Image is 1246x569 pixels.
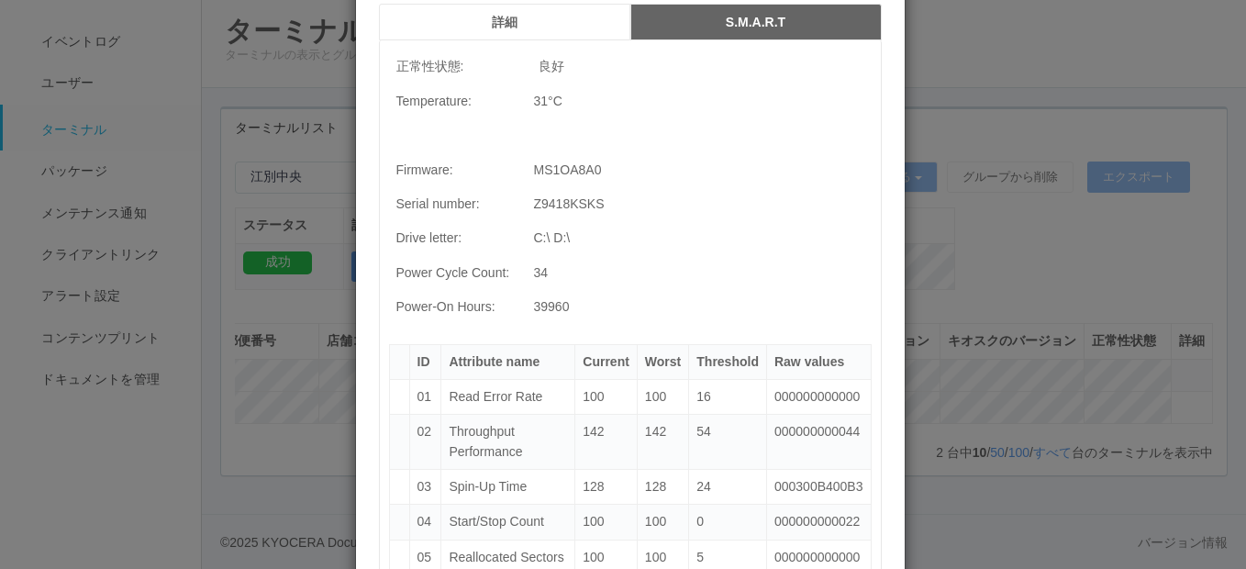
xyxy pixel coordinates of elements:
td: Temperature: [389,84,527,118]
span: 31 °C [534,94,562,108]
td: 000000000044 [766,415,871,470]
th: Worst [637,344,688,379]
td: Firmware: [389,153,527,187]
td: Serial number: [389,187,527,221]
button: S.M.A.R.T [630,4,882,40]
td: Throughput Performance [441,415,575,470]
td: Power-On Hours: [389,290,527,324]
td: 02 [409,415,441,470]
td: 54 [689,415,767,470]
td: 000000000000 [766,379,871,414]
td: 100 [575,379,638,414]
td: MS1OA8A0 [527,153,872,187]
td: Spin-Up Time [441,470,575,505]
td: 100 [575,505,638,540]
td: 142 [637,415,688,470]
h5: 詳細 [385,16,624,29]
th: Attribute name [441,344,575,379]
th: Current [575,344,638,379]
td: Start/Stop Count [441,505,575,540]
td: 100 [637,379,688,414]
td: 正常性状態: [389,50,527,84]
td: 34 [527,256,872,290]
td: Read Error Rate [441,379,575,414]
td: 16 [689,379,767,414]
td: 03 [409,470,441,505]
td: Power Cycle Count: [389,256,527,290]
td: 01 [409,379,441,414]
span: 良好 [534,59,564,73]
td: 000300B400B3 [766,470,871,505]
td: 128 [637,470,688,505]
td: C:\ D:\ [527,221,872,255]
td: 142 [575,415,638,470]
th: Threshold [689,344,767,379]
th: ID [409,344,441,379]
button: 詳細 [379,4,630,40]
td: 39960 [527,290,872,324]
td: Z9418KSKS [527,187,872,221]
td: 0 [689,505,767,540]
td: 24 [689,470,767,505]
td: Drive letter: [389,221,527,255]
h5: S.M.A.R.T [637,16,875,29]
td: 100 [637,505,688,540]
td: 04 [409,505,441,540]
td: 000000000022 [766,505,871,540]
td: 128 [575,470,638,505]
th: Raw values [766,344,871,379]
